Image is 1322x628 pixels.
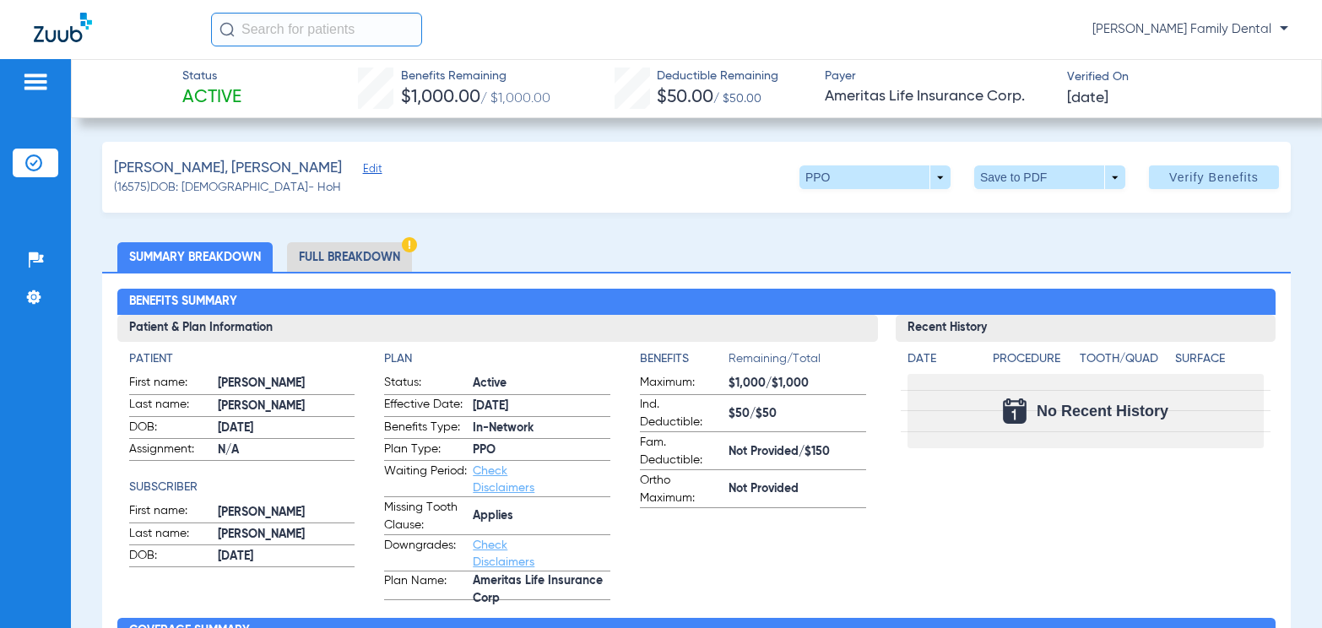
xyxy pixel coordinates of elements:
[384,350,610,368] h4: Plan
[114,179,341,197] span: (16575) DOB: [DEMOGRAPHIC_DATA] - HoH
[384,499,467,534] span: Missing Tooth Clause:
[657,68,778,85] span: Deductible Remaining
[218,398,355,415] span: [PERSON_NAME]
[473,465,534,494] a: Check Disclaimers
[1080,350,1169,374] app-breakdown-title: Tooth/Quad
[473,582,610,599] span: Ameritas Life Insurance Corp
[1037,403,1168,420] span: No Recent History
[117,315,878,342] h3: Patient & Plan Information
[473,539,534,568] a: Check Disclaimers
[219,22,235,37] img: Search Icon
[218,420,355,437] span: [DATE]
[473,507,610,525] span: Applies
[1080,350,1169,368] h4: Tooth/Quad
[129,525,212,545] span: Last name:
[129,502,212,522] span: First name:
[402,237,417,252] img: Hazard
[640,350,729,374] app-breakdown-title: Benefits
[114,158,342,179] span: [PERSON_NAME], [PERSON_NAME]
[640,434,723,469] span: Fam. Deductible:
[129,350,355,368] h4: Patient
[211,13,422,46] input: Search for patients
[129,479,355,496] h4: Subscriber
[218,548,355,566] span: [DATE]
[473,420,610,437] span: In-Network
[640,350,729,368] h4: Benefits
[384,463,467,496] span: Waiting Period:
[401,89,480,106] span: $1,000.00
[129,419,212,439] span: DOB:
[729,375,866,392] span: $1,000/$1,000
[993,350,1074,368] h4: Procedure
[908,350,978,368] h4: Date
[218,441,355,459] span: N/A
[1175,350,1265,368] h4: Surface
[218,526,355,544] span: [PERSON_NAME]
[974,165,1125,189] button: Save to PDF
[825,68,1052,85] span: Payer
[729,405,866,423] span: $50/$50
[1003,398,1027,424] img: Calendar
[129,396,212,416] span: Last name:
[1175,350,1265,374] app-breakdown-title: Surface
[182,86,241,110] span: Active
[384,441,467,461] span: Plan Type:
[129,374,212,394] span: First name:
[287,242,412,272] li: Full Breakdown
[640,472,723,507] span: Ortho Maximum:
[799,165,951,189] button: PPO
[384,396,467,416] span: Effective Date:
[117,289,1276,316] h2: Benefits Summary
[473,398,610,415] span: [DATE]
[713,93,761,105] span: / $50.00
[384,572,467,599] span: Plan Name:
[473,375,610,392] span: Active
[34,13,92,42] img: Zuub Logo
[384,419,467,439] span: Benefits Type:
[1067,88,1108,109] span: [DATE]
[401,68,550,85] span: Benefits Remaining
[993,350,1074,374] app-breakdown-title: Procedure
[384,537,467,571] span: Downgrades:
[1067,68,1294,86] span: Verified On
[1169,171,1259,184] span: Verify Benefits
[480,92,550,106] span: / $1,000.00
[384,374,467,394] span: Status:
[908,350,978,374] app-breakdown-title: Date
[729,480,866,498] span: Not Provided
[129,547,212,567] span: DOB:
[117,242,273,272] li: Summary Breakdown
[363,163,378,179] span: Edit
[129,441,212,461] span: Assignment:
[473,441,610,459] span: PPO
[640,374,723,394] span: Maximum:
[1149,165,1279,189] button: Verify Benefits
[729,443,866,461] span: Not Provided/$150
[729,350,866,374] span: Remaining/Total
[218,375,355,392] span: [PERSON_NAME]
[218,504,355,522] span: [PERSON_NAME]
[825,86,1052,107] span: Ameritas Life Insurance Corp.
[896,315,1276,342] h3: Recent History
[182,68,241,85] span: Status
[657,89,713,106] span: $50.00
[22,72,49,92] img: hamburger-icon
[1092,21,1288,38] span: [PERSON_NAME] Family Dental
[1238,547,1322,628] iframe: Chat Widget
[640,396,723,431] span: Ind. Deductible:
